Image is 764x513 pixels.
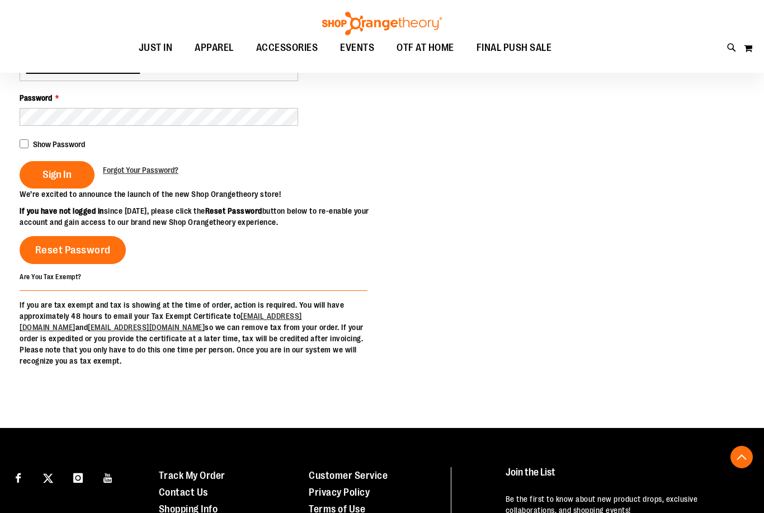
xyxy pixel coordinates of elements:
[139,35,173,60] span: JUST IN
[195,35,234,60] span: APPAREL
[20,206,104,215] strong: If you have not logged in
[20,299,367,366] p: If you are tax exempt and tax is showing at the time of order, action is required. You will have ...
[128,35,184,61] a: JUST IN
[309,470,388,481] a: Customer Service
[20,236,126,264] a: Reset Password
[68,467,88,487] a: Visit our Instagram page
[159,470,225,481] a: Track My Order
[245,35,329,61] a: ACCESSORIES
[205,206,262,215] strong: Reset Password
[506,467,743,488] h4: Join the List
[159,487,208,498] a: Contact Us
[256,35,318,60] span: ACCESSORIES
[43,168,72,181] span: Sign In
[385,35,465,61] a: OTF AT HOME
[20,161,95,189] button: Sign In
[39,467,58,487] a: Visit our X page
[183,35,245,61] a: APPAREL
[88,323,205,332] a: [EMAIL_ADDRESS][DOMAIN_NAME]
[309,487,370,498] a: Privacy Policy
[103,166,178,175] span: Forgot Your Password?
[340,35,374,60] span: EVENTS
[8,467,28,487] a: Visit our Facebook page
[20,93,52,102] span: Password
[20,189,382,200] p: We’re excited to announce the launch of the new Shop Orangetheory store!
[35,244,111,256] span: Reset Password
[477,35,552,60] span: FINAL PUSH SALE
[730,446,753,468] button: Back To Top
[43,473,53,483] img: Twitter
[329,35,385,61] a: EVENTS
[33,140,85,149] span: Show Password
[20,205,382,228] p: since [DATE], please click the button below to re-enable your account and gain access to our bran...
[98,467,118,487] a: Visit our Youtube page
[397,35,454,60] span: OTF AT HOME
[20,273,82,281] strong: Are You Tax Exempt?
[320,12,444,35] img: Shop Orangetheory
[465,35,563,61] a: FINAL PUSH SALE
[103,164,178,176] a: Forgot Your Password?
